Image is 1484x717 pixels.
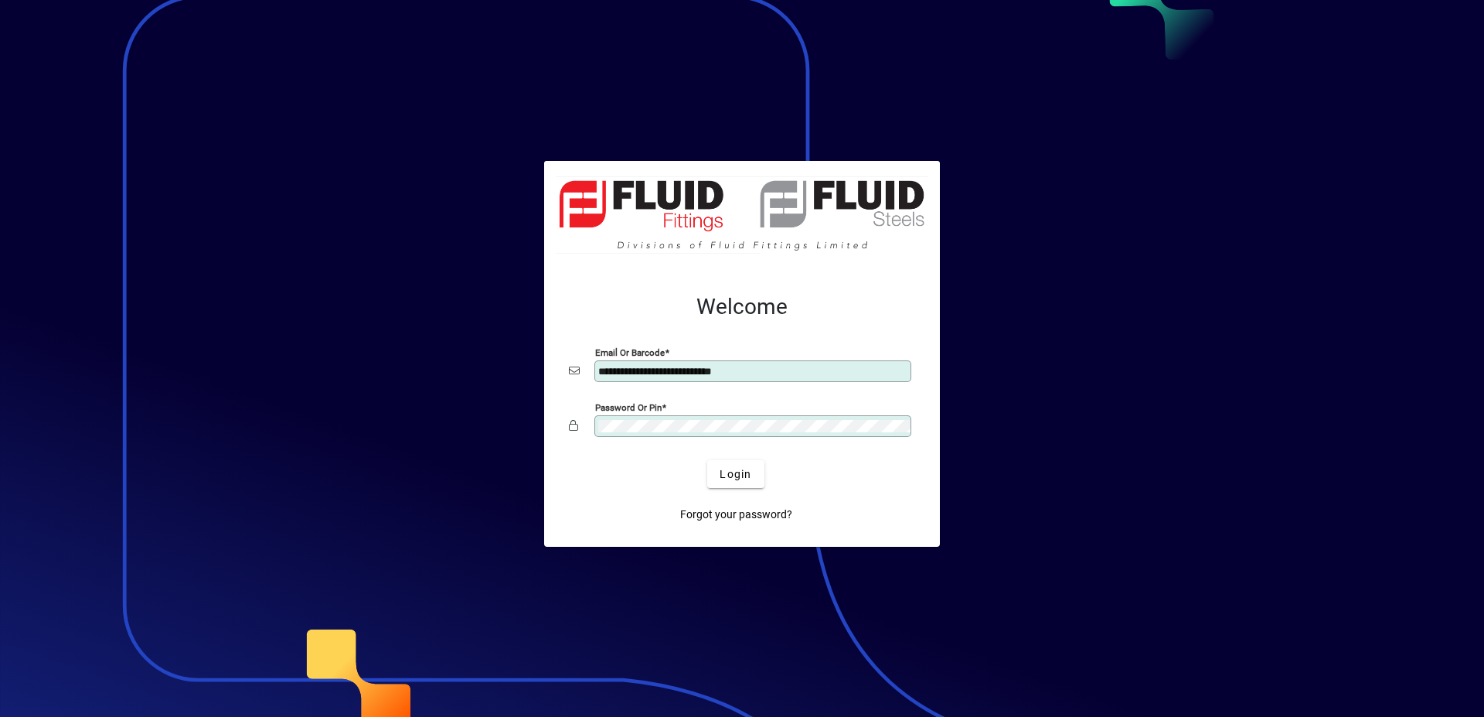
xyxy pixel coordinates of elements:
span: Login [720,466,751,483]
h2: Welcome [569,294,915,320]
mat-label: Password or Pin [595,402,662,413]
a: Forgot your password? [674,500,798,528]
span: Forgot your password? [680,507,792,523]
button: Login [707,460,764,488]
mat-label: Email or Barcode [595,347,665,358]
